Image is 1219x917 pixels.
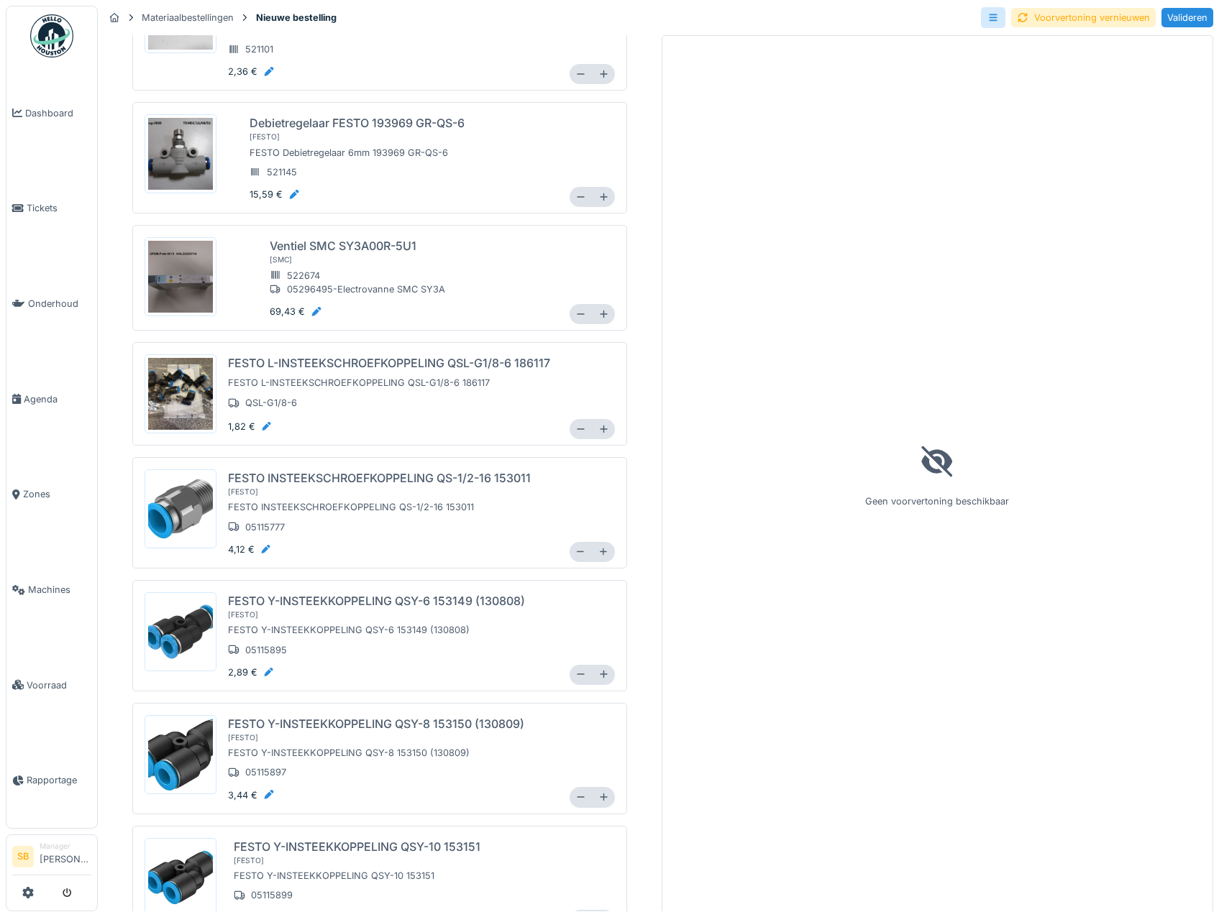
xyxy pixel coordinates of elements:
img: 72h3srt1ko2od2djhu93z069bpg3 [148,596,213,668]
span: Machines [28,583,91,596]
span: Onderhoud [28,297,91,310]
div: FESTO Y-INSTEEKKOPPELING QSY-8 153150 (130809) [228,743,558,762]
div: Valideren [1161,8,1213,27]
div: [ Festo ] [234,855,264,866]
div: QSL-G1/8-6 [228,396,297,410]
a: Voorraad [6,637,97,733]
span: Zones [23,487,91,501]
div: Ventiel SMC SY3A00R-5U1 [270,237,416,254]
div: 2,89 € [228,665,275,679]
div: Debietregelaar FESTO 193969 GR-QS-6 [250,114,465,132]
a: Machines [6,542,97,637]
img: Badge_color-CXgf-gQk.svg [30,14,73,57]
span: Rapportage [27,773,91,787]
a: SB Manager[PERSON_NAME] [12,841,91,875]
div: [ Festo ] [228,487,258,497]
div: [ festo ] [228,732,258,743]
div: 521101 [228,42,273,56]
div: Materiaalbestellingen [142,11,234,24]
div: 05115777 [228,520,285,534]
div: 05115897 [228,765,286,779]
div: 521145 [250,165,297,179]
div: FESTO INSTEEKSCHROEFKOPPELING QS-1/2-16 153011 [228,497,558,517]
img: ocn3p660uiqc1o3uwlwpenkykqx9 [148,473,213,545]
img: 3kv7ynomkwtps3igi47eorm9rjm3 [148,118,213,190]
div: FESTO INSTEEKSCHROEFKOPPELING QS-1/2-16 153011 [228,469,531,487]
div: 1,82 € [228,420,273,433]
div: FESTO L-INSTEEKSCHROEFKOPPELING QSL-G1/8-6 186117 [228,354,550,372]
a: Dashboard [6,65,97,161]
div: 15,59 € [250,188,300,201]
strong: Nieuwe bestelling [250,11,342,24]
div: [ SMC ] [270,254,292,265]
div: Voorvertoning vernieuwen [1011,8,1156,27]
span: Agenda [24,392,91,406]
a: Rapportage [6,733,97,829]
div: FESTO Debietregelaar 6mm 193969 GR-QS-6 [250,143,557,162]
div: FESTO Y-INSTEEKKOPPELING QSY-10 153151 [234,838,480,855]
a: Zones [6,447,97,543]
a: Onderhoud [6,256,97,351]
div: FESTO Y-INSTEEKKOPPELING QSY-8 153150 (130809) [228,715,524,732]
img: v0p5zm5frxhls58x3o3yam0pxo62 [148,358,213,430]
div: FESTO Y-INSTEEKKOPPELING QSY-6 153149 (130808) [228,592,525,609]
img: mqzdo64wybovf6oui9o9xz33qfkc [148,719,213,791]
div: [ Festo ] [228,609,258,620]
div: 522674 [270,269,445,282]
div: FESTO Y-INSTEEKKOPPELING QSY-6 153149 (130808) [228,620,558,640]
div: Manager [40,841,91,852]
img: xj389fixymp2x0i4g7a1jj5b756r [148,241,213,313]
div: 69,43 € [270,305,322,318]
a: Tickets [6,161,97,257]
img: bl7wezqm24am7elbjokagx04bhj0 [148,842,213,913]
div: FESTO L-INSTEEKSCHROEFKOPPELING QSL-G1/8-6 186117 [228,373,558,392]
span: Dashboard [25,106,91,120]
div: 3,44 € [228,788,275,802]
a: Agenda [6,351,97,447]
div: Geen voorvertoning beschikbaar [662,35,1214,914]
li: SB [12,846,34,867]
div: FESTO Y-INSTEEKKOPPELING QSY-10 153151 [234,866,557,885]
div: 05115895 [228,643,287,657]
div: 2,36 € [228,65,275,78]
div: 05296495-Electrovanne SMC SY3A [270,282,445,296]
div: [ FESTO ] [250,132,280,142]
div: 4,12 € [228,543,272,556]
span: Tickets [27,201,91,215]
li: [PERSON_NAME] [40,841,91,872]
div: 05115899 [234,888,293,902]
span: Voorraad [27,678,91,692]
